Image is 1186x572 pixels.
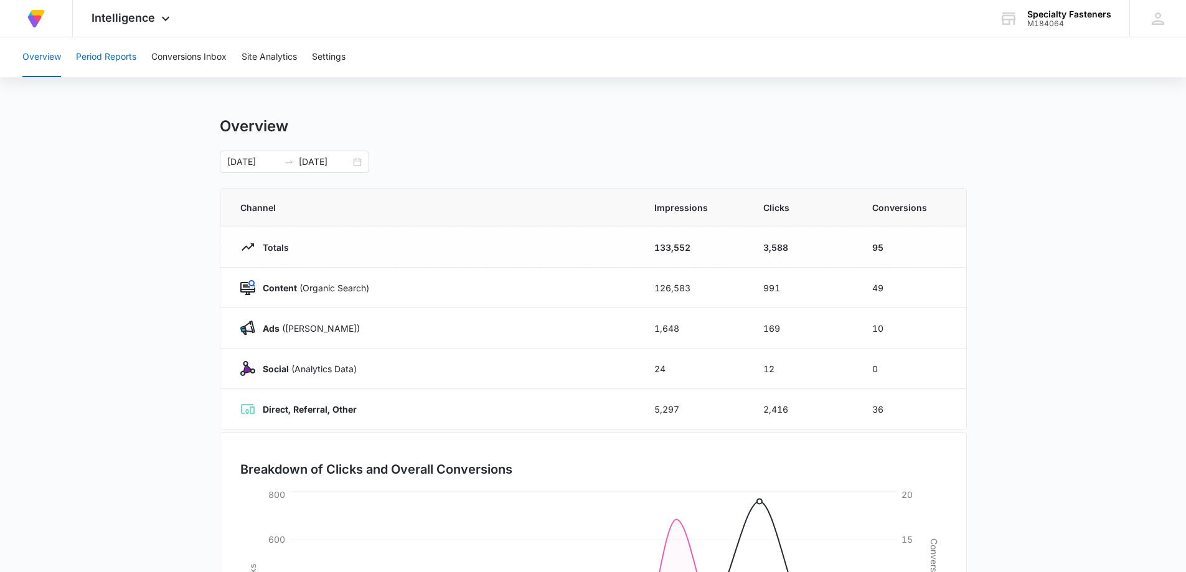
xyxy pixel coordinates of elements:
[263,404,357,415] strong: Direct, Referral, Other
[255,322,360,335] p: ([PERSON_NAME])
[76,37,136,77] button: Period Reports
[1027,9,1111,19] div: account name
[748,389,857,429] td: 2,416
[255,362,357,375] p: (Analytics Data)
[263,363,289,374] strong: Social
[901,534,913,545] tspan: 15
[639,227,748,268] td: 133,552
[654,201,733,214] span: Impressions
[227,155,279,169] input: Start date
[220,117,288,136] h1: Overview
[763,201,842,214] span: Clicks
[242,37,297,77] button: Site Analytics
[240,280,255,295] img: Content
[639,349,748,389] td: 24
[240,361,255,376] img: Social
[857,308,966,349] td: 10
[748,227,857,268] td: 3,588
[299,155,351,169] input: End date
[312,37,346,77] button: Settings
[255,241,289,254] p: Totals
[284,157,294,167] span: swap-right
[22,37,61,77] button: Overview
[263,283,297,293] strong: Content
[872,201,946,214] span: Conversions
[639,268,748,308] td: 126,583
[240,201,624,214] span: Channel
[240,460,512,479] h3: Breakdown of Clicks and Overall Conversions
[639,389,748,429] td: 5,297
[263,323,280,334] strong: Ads
[255,281,369,294] p: (Organic Search)
[268,489,285,500] tspan: 800
[857,268,966,308] td: 49
[748,308,857,349] td: 169
[284,157,294,167] span: to
[1027,19,1111,28] div: account id
[857,227,966,268] td: 95
[639,308,748,349] td: 1,648
[748,349,857,389] td: 12
[901,489,913,500] tspan: 20
[268,534,285,545] tspan: 600
[748,268,857,308] td: 991
[240,321,255,335] img: Ads
[857,349,966,389] td: 0
[92,11,155,24] span: Intelligence
[151,37,227,77] button: Conversions Inbox
[25,7,47,30] img: Volusion
[857,389,966,429] td: 36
